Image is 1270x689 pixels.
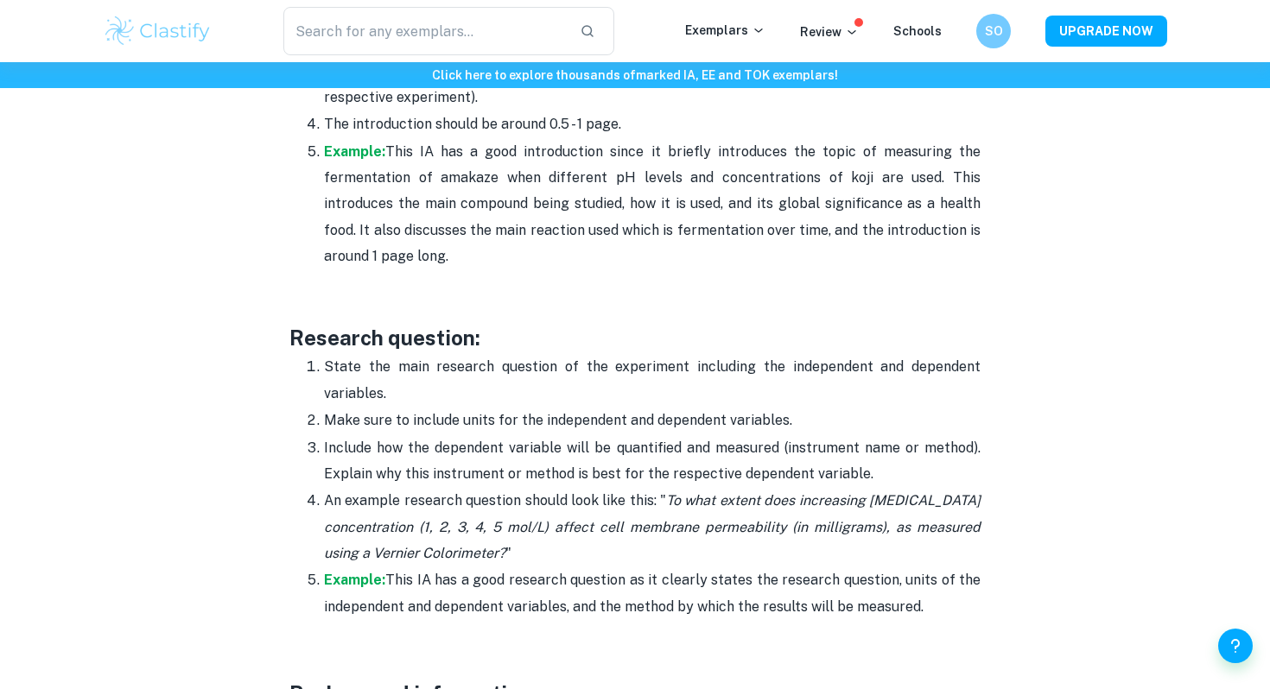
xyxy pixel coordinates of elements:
a: Schools [893,24,942,38]
a: Example: [324,572,385,588]
p: The introduction should be around 0.5 - 1 page. [324,111,981,137]
h6: Click here to explore thousands of marked IA, EE and TOK exemplars ! [3,66,1267,85]
button: UPGRADE NOW [1045,16,1167,47]
a: Example: [324,143,385,160]
img: Clastify logo [103,14,213,48]
p: Review [800,22,859,41]
i: To what extent does increasing [MEDICAL_DATA] concentration (1, 2, 3, 4, 5 mol/L) affect cell mem... [324,492,981,561]
p: An example research question should look like this: " " [324,488,981,566]
p: Make sure to include units for the independent and dependent variables. [324,408,981,433]
button: SO [976,14,1011,48]
button: Help and Feedback [1218,629,1253,663]
p: State the main research question of the experiment including the independent and dependent variab... [324,354,981,407]
h3: Research question: [289,322,981,353]
p: Include how the dependent variable will be quantified and measured (instrument name or method). E... [324,435,981,488]
p: This IA has a good introduction since it briefly introduces the topic of measuring the fermentati... [324,139,981,270]
input: Search for any exemplars... [283,7,566,55]
p: Exemplars [685,21,765,40]
p: This IA has a good research question as it clearly states the research question, units of the ind... [324,567,981,620]
h6: SO [984,22,1004,41]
